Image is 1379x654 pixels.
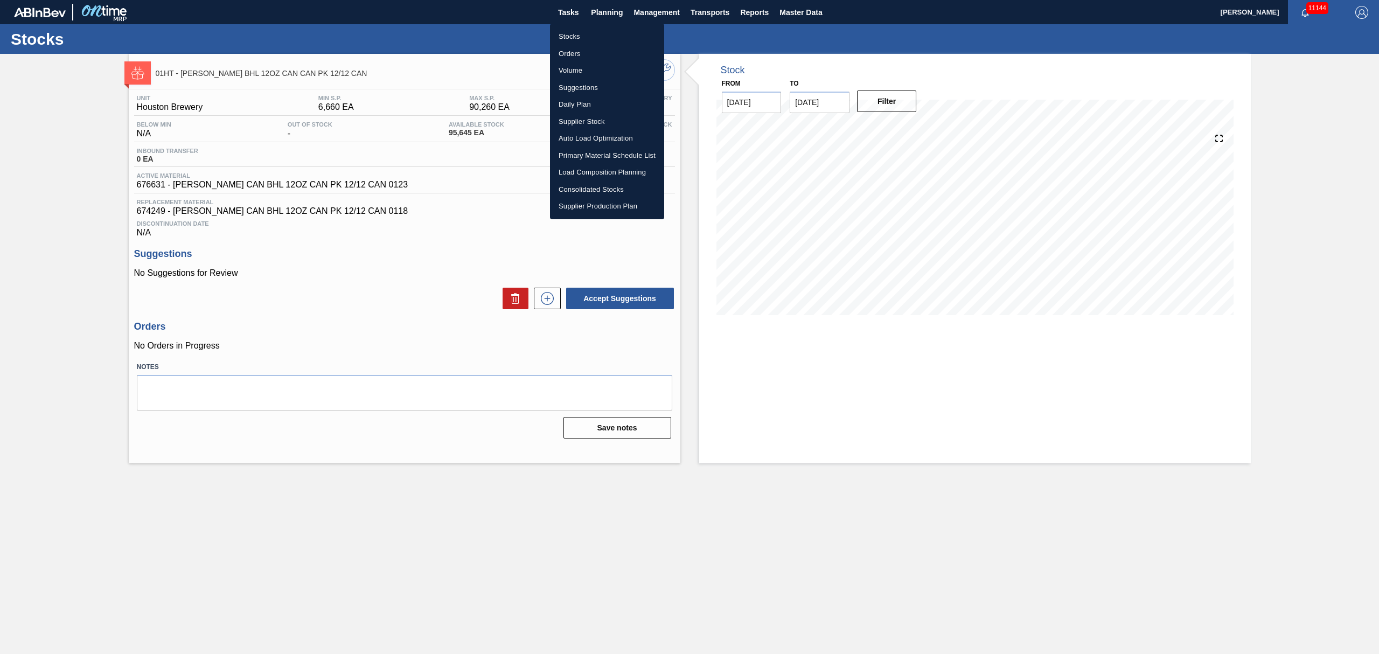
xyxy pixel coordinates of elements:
a: Daily Plan [550,96,664,113]
a: Load Composition Planning [550,164,664,181]
a: Auto Load Optimization [550,130,664,147]
a: Primary Material Schedule List [550,147,664,164]
a: Consolidated Stocks [550,181,664,198]
a: Supplier Stock [550,113,664,130]
a: Supplier Production Plan [550,198,664,215]
a: Orders [550,45,664,62]
a: Volume [550,62,664,79]
a: Suggestions [550,79,664,96]
a: Stocks [550,28,664,45]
